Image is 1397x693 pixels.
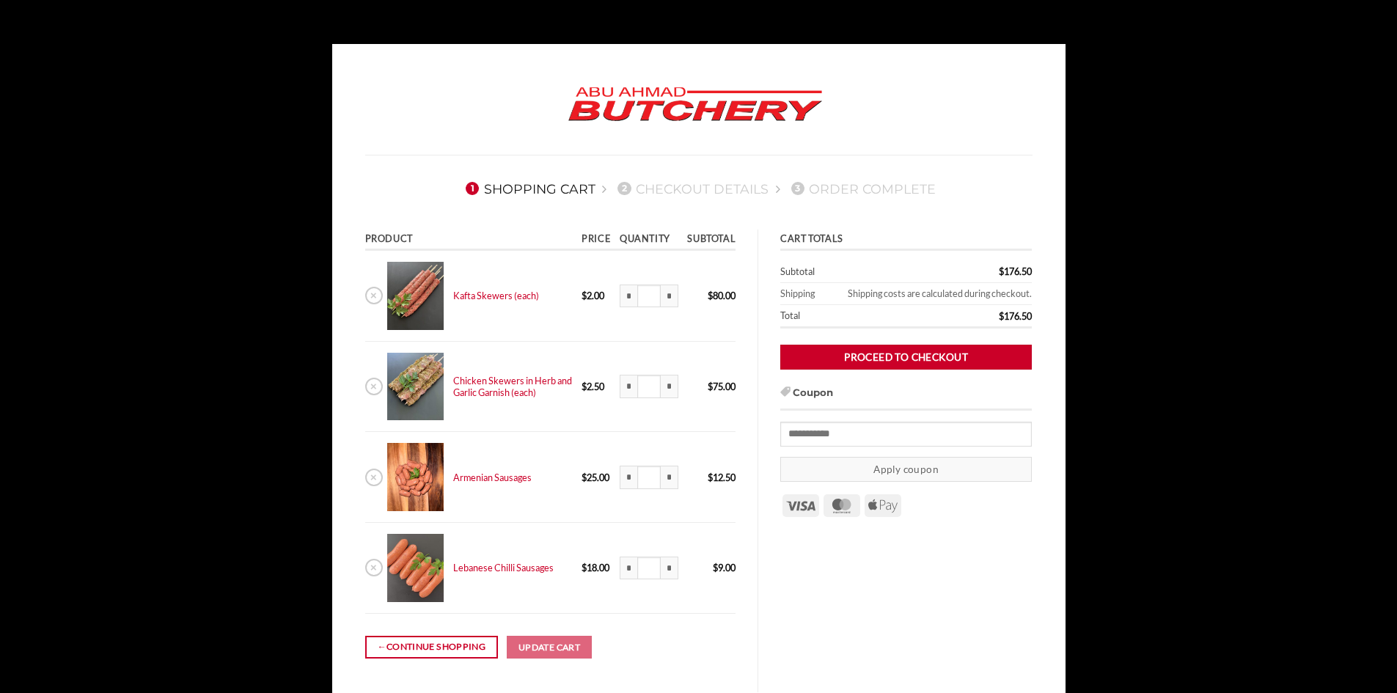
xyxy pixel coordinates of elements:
a: Continue shopping [365,636,498,659]
nav: Checkout steps [365,169,1033,208]
th: Subtotal [780,261,909,283]
input: Product quantity [637,557,661,580]
input: Reduce quantity of Kafta Skewers (each) [620,285,637,308]
span: $ [582,472,587,483]
th: Cart totals [780,230,1032,251]
img: Cart [387,353,444,421]
a: 1Shopping Cart [461,181,595,197]
bdi: 176.50 [999,310,1032,322]
span: ← [377,639,386,654]
a: Remove Lebanese Chilli Sausages from cart [365,559,383,576]
a: 2Checkout details [613,181,769,197]
input: Increase quantity of Chicken Skewers in Herb and Garlic Garnish (each) [661,375,678,398]
bdi: 9.00 [713,562,736,573]
bdi: 75.00 [708,381,736,392]
input: Increase quantity of Kafta Skewers (each) [661,285,678,308]
button: Update cart [507,636,592,659]
bdi: 25.00 [582,472,609,483]
span: $ [708,381,713,392]
a: Armenian Sausages [453,472,532,483]
a: Lebanese Chilli Sausages [453,562,554,573]
a: Remove Kafta Skewers (each) from cart [365,287,383,304]
bdi: 12.50 [708,472,736,483]
input: Increase quantity of Lebanese Chilli Sausages [661,557,678,580]
bdi: 2.00 [582,290,604,301]
a: Proceed to checkout [780,345,1032,370]
span: $ [999,310,1004,322]
a: Remove Chicken Skewers in Herb and Garlic Garnish (each) from cart [365,378,383,395]
span: 1 [466,182,479,195]
th: Product [365,230,577,251]
bdi: 2.50 [582,381,604,392]
h3: Coupon [780,386,1032,411]
span: $ [582,290,587,301]
span: $ [582,562,587,573]
span: $ [708,290,713,301]
div: Payment icons [780,492,903,517]
th: Quantity [615,230,683,251]
button: Apply coupon [780,457,1032,483]
a: Remove Armenian Sausages from cart [365,469,383,486]
bdi: 176.50 [999,265,1032,277]
span: 2 [617,182,631,195]
td: Shipping costs are calculated during checkout. [824,283,1032,305]
th: Subtotal [683,230,736,251]
span: $ [708,472,713,483]
span: $ [999,265,1004,277]
bdi: 18.00 [582,562,609,573]
th: Price [577,230,615,251]
span: $ [713,562,718,573]
a: Chicken Skewers in Herb and Garlic Garnish (each) [453,375,572,398]
img: Cart [387,534,444,602]
input: Product quantity [637,375,661,398]
input: Increase quantity of Armenian Sausages [661,466,678,489]
img: Cart [387,443,444,511]
img: Abu Ahmad Butchery [556,77,835,133]
bdi: 80.00 [708,290,736,301]
input: Reduce quantity of Armenian Sausages [620,466,637,489]
input: Reduce quantity of Chicken Skewers in Herb and Garlic Garnish (each) [620,375,637,398]
th: Total [780,305,909,329]
a: Kafta Skewers (each) [453,290,539,301]
input: Product quantity [637,285,661,308]
img: Cart [387,262,444,330]
input: Reduce quantity of Lebanese Chilli Sausages [620,557,637,580]
span: $ [582,381,587,392]
th: Shipping [780,283,824,305]
input: Product quantity [637,466,661,489]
